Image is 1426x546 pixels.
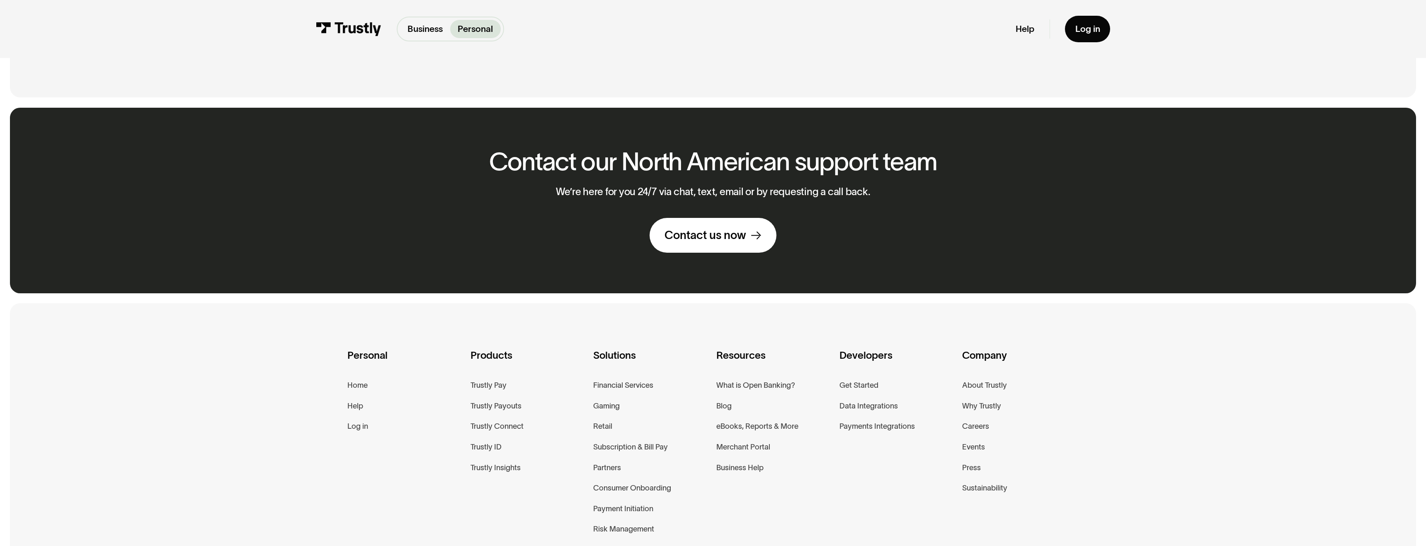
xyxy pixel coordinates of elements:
[593,522,654,535] a: Risk Management
[593,420,612,432] a: Retail
[593,502,653,515] a: Payment Initiation
[593,399,620,412] a: Gaming
[593,440,668,453] a: Subscription & Bill Pay
[407,22,443,36] p: Business
[593,461,621,474] a: Partners
[1065,16,1110,42] a: Log in
[347,420,368,432] a: Log in
[347,347,464,379] div: Personal
[489,148,937,176] h2: Contact our North American support team
[962,420,989,432] a: Careers
[470,420,524,432] a: Trustly Connect
[962,399,1001,412] a: Why Trustly
[593,379,653,391] a: Financial Services
[450,20,501,38] a: Personal
[839,379,878,391] a: Get Started
[316,22,381,36] img: Trustly Logo
[470,440,502,453] a: Trustly ID
[839,347,956,379] div: Developers
[716,379,795,391] a: What is Open Banking?
[716,399,732,412] a: Blog
[962,440,985,453] a: Events
[962,461,981,474] a: Press
[962,347,1079,379] div: Company
[1016,23,1034,35] a: Help
[470,347,587,379] div: Products
[716,347,833,379] div: Resources
[962,379,1007,391] a: About Trustly
[347,399,363,412] a: Help
[716,461,764,474] a: Business Help
[556,186,871,198] p: We’re here for you 24/7 via chat, text, email or by requesting a call back.
[470,461,521,474] a: Trustly Insights
[839,399,898,412] a: Data Integrations
[470,399,521,412] a: Trustly Payouts
[650,218,776,253] a: Contact us now
[593,347,710,379] div: Solutions
[1075,23,1100,35] div: Log in
[839,420,915,432] a: Payments Integrations
[347,379,368,391] a: Home
[400,20,451,38] a: Business
[716,420,798,432] a: eBooks, Reports & More
[716,440,770,453] a: Merchant Portal
[664,228,746,243] div: Contact us now
[593,481,671,494] a: Consumer Onboarding
[962,481,1007,494] a: Sustainability
[458,22,493,36] p: Personal
[470,379,507,391] a: Trustly Pay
